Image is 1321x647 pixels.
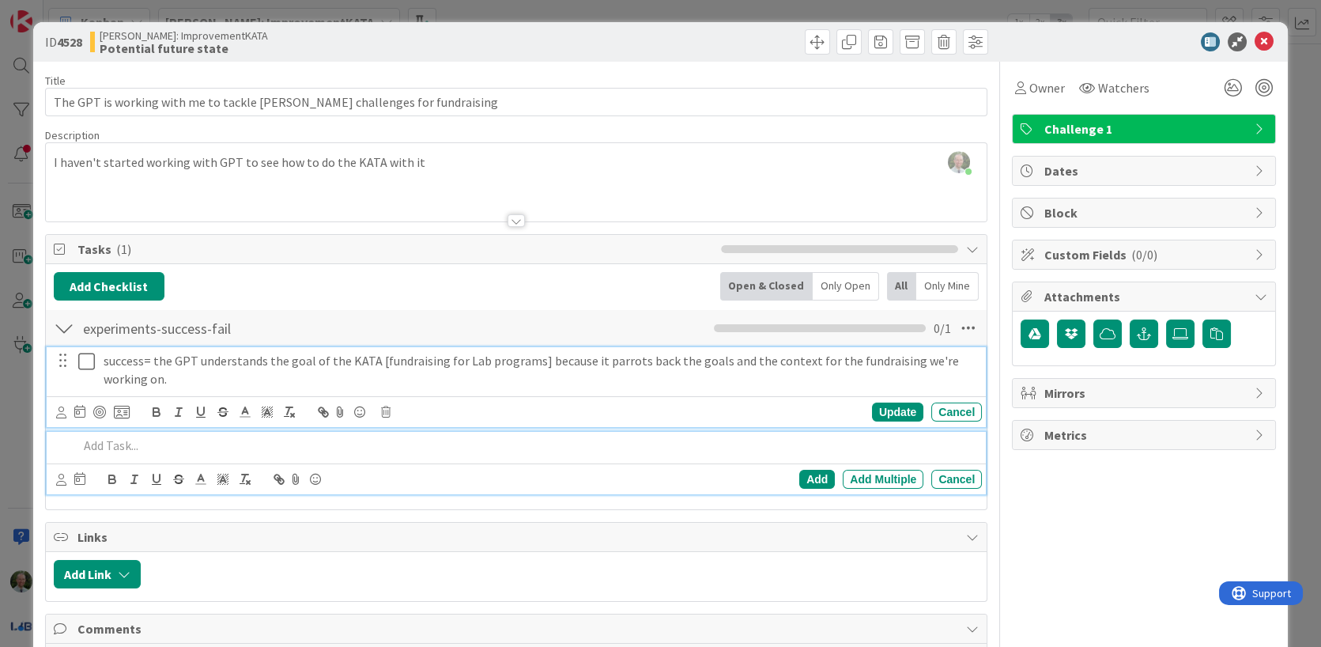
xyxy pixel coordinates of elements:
[1098,78,1149,97] span: Watchers
[843,470,923,489] div: Add Multiple
[1044,119,1247,138] span: Challenge 1
[33,2,72,21] span: Support
[54,153,979,172] p: I haven't started working with GPT to see how to do the KATA with it
[45,74,66,88] label: Title
[100,29,268,42] span: [PERSON_NAME]: ImprovementKATA
[1044,384,1247,403] span: Mirrors
[916,272,979,301] div: Only Mine
[104,352,976,388] p: success= the GPT understands the goal of the KATA [fundraising for Lab programs] because it parro...
[872,403,923,422] div: Update
[1044,245,1247,264] span: Custom Fields
[948,151,970,173] img: DErBe1nYp22Nc7X2OmXnSLILre0GZJMB.jpg
[1029,78,1065,97] span: Owner
[77,619,958,638] span: Comments
[1044,203,1247,222] span: Block
[1044,287,1247,306] span: Attachments
[45,32,82,51] span: ID
[931,470,982,489] div: Cancel
[720,272,813,301] div: Open & Closed
[100,42,268,55] b: Potential future state
[1044,426,1247,445] span: Metrics
[116,241,131,257] span: ( 1 )
[1044,161,1247,180] span: Dates
[887,272,916,301] div: All
[45,88,987,116] input: type card name here...
[54,272,164,301] button: Add Checklist
[54,560,141,588] button: Add Link
[77,240,713,259] span: Tasks
[799,470,835,489] div: Add
[45,128,100,142] span: Description
[934,319,951,338] span: 0 / 1
[77,528,958,547] span: Links
[57,34,82,50] b: 4528
[813,272,879,301] div: Only Open
[77,314,433,342] input: Add Checklist...
[931,403,982,422] div: Cancel
[1131,247,1157,263] span: ( 0/0 )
